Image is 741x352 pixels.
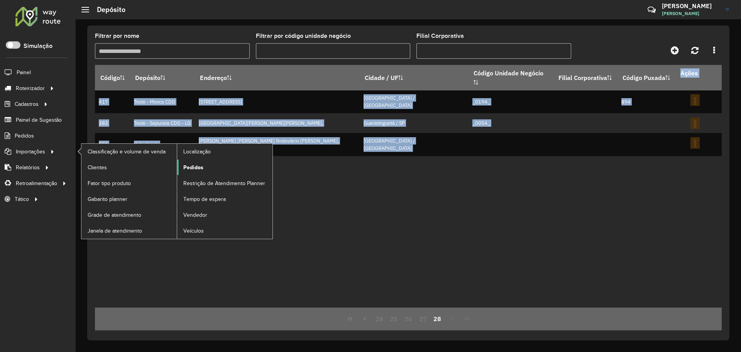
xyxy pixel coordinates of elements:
[88,148,166,156] span: Classificação e volume de venda
[177,175,272,191] a: Restrição de Atendimento Planner
[130,90,195,113] td: Teste - Mooca CDD
[81,175,177,191] a: Fator tipo produto
[15,100,39,108] span: Cadastros
[195,90,359,113] td: [STREET_ADDRESS]
[468,113,553,133] td: _0054_
[195,133,359,156] td: [PERSON_NAME] [PERSON_NAME] Rodoviário [PERSON_NAME], 20491
[130,113,195,133] td: Teste - Sapucaia CDD - LG
[88,227,142,235] span: Janela de atendimento
[553,65,617,90] th: Filial Corporativa
[177,144,272,159] a: Localização
[81,160,177,175] a: Clientes
[81,223,177,238] a: Janela de atendimento
[130,133,195,156] td: X duplicado
[359,90,468,113] td: [GEOGRAPHIC_DATA] / [GEOGRAPHIC_DATA]
[183,211,207,219] span: Vendedor
[416,31,464,41] label: Filial Corporativa
[81,191,177,207] a: Gabarito planner
[177,191,272,207] a: Tempo de espera
[183,163,203,172] span: Pedidos
[468,90,553,113] td: _0194_
[177,160,272,175] a: Pedidos
[357,311,372,326] button: Previous Page
[359,113,468,133] td: Guaratinguetá / SP
[88,195,127,203] span: Gabarito planner
[81,207,177,223] a: Grade de atendimento
[401,311,416,326] button: 26
[386,311,401,326] button: 25
[17,68,31,77] span: Painel
[95,65,130,90] th: Código
[416,311,430,326] button: 27
[15,132,34,140] span: Pedidos
[183,148,211,156] span: Localização
[88,179,131,187] span: Fator tipo produto
[359,133,468,156] td: [GEOGRAPHIC_DATA] / [GEOGRAPHIC_DATA]
[662,10,720,17] span: [PERSON_NAME]
[16,148,45,156] span: Importações
[372,311,387,326] button: 24
[359,65,468,90] th: Cidade / UF
[643,2,660,18] a: Contato Rápido
[662,2,720,10] h3: [PERSON_NAME]
[617,90,675,113] td: 894
[617,65,675,90] th: Código Puxada
[15,195,29,203] span: Tático
[24,41,52,51] label: Simulação
[130,65,195,90] th: Depósito
[430,311,445,326] button: 28
[16,179,57,187] span: Retroalimentação
[16,116,62,124] span: Painel de Sugestão
[95,90,130,113] td: 417
[16,84,45,92] span: Roteirizador
[343,311,357,326] button: First Page
[675,65,721,81] th: Ações
[177,207,272,223] a: Vendedor
[81,144,177,159] a: Classificação e volume de venda
[195,65,359,90] th: Endereço
[183,195,226,203] span: Tempo de espera
[195,113,359,133] td: [GEOGRAPHIC_DATA][PERSON_NAME][PERSON_NAME],
[89,5,125,14] h2: Depósito
[256,31,351,41] label: Filtrar por código unidade negócio
[88,211,141,219] span: Grade de atendimento
[468,65,553,90] th: Código Unidade Negócio
[183,179,265,187] span: Restrição de Atendimento Planner
[88,163,107,172] span: Clientes
[16,163,40,172] span: Relatórios
[95,133,130,156] td: 590
[183,227,204,235] span: Veículos
[177,223,272,238] a: Veículos
[95,113,130,133] td: 383
[95,31,139,41] label: Filtrar por nome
